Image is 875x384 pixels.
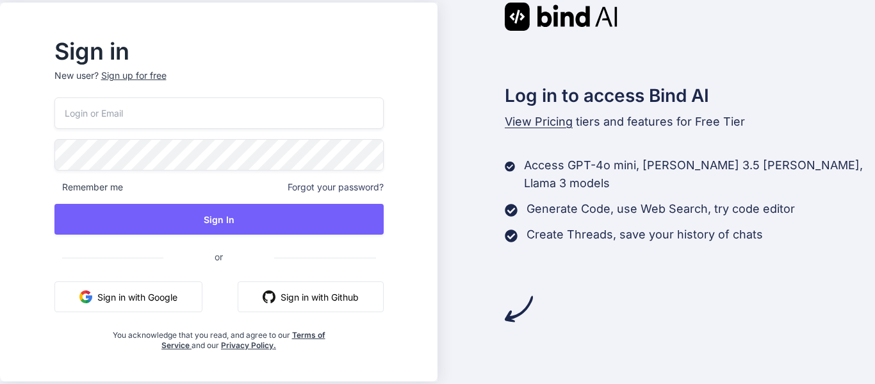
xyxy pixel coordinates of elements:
p: New user? [54,69,384,97]
div: Sign up for free [101,69,167,82]
input: Login or Email [54,97,384,129]
img: Bind AI logo [505,3,617,31]
h2: Log in to access Bind AI [505,82,875,109]
span: or [163,241,274,272]
button: Sign in with Google [54,281,202,312]
span: View Pricing [505,115,573,128]
p: Generate Code, use Web Search, try code editor [527,200,795,218]
button: Sign In [54,204,384,235]
button: Sign in with Github [238,281,384,312]
span: Remember me [54,181,123,194]
h2: Sign in [54,41,384,62]
img: arrow [505,295,533,323]
p: Create Threads, save your history of chats [527,226,763,244]
a: Terms of Service [161,330,325,350]
p: Access GPT-4o mini, [PERSON_NAME] 3.5 [PERSON_NAME], Llama 3 models [524,156,875,192]
p: tiers and features for Free Tier [505,113,875,131]
span: Forgot your password? [288,181,384,194]
div: You acknowledge that you read, and agree to our and our [109,322,329,351]
img: github [263,290,275,303]
img: google [79,290,92,303]
a: Privacy Policy. [221,340,276,350]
